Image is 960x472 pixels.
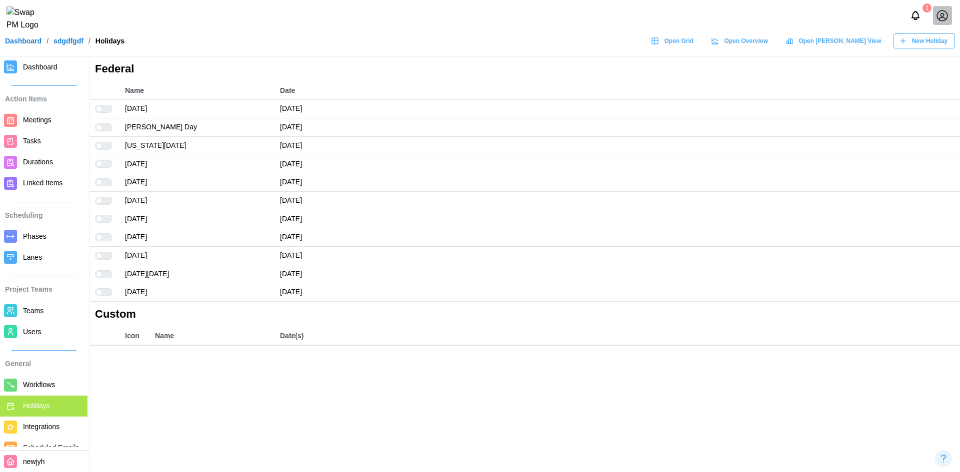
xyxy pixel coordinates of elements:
td: [PERSON_NAME] Day [120,118,275,137]
div: Name [125,85,270,96]
td: [DATE] [275,265,960,283]
span: Lanes [23,253,42,261]
td: [DATE] [275,118,960,137]
span: Users [23,328,41,336]
a: sdgdfgdf [53,37,83,44]
td: [DATE] [275,228,960,247]
td: [DATE] [275,210,960,228]
td: [DATE] [275,136,960,155]
a: Dashboard [5,37,41,44]
div: / [88,37,90,44]
span: Scheduled Emails [23,444,79,452]
button: Notifications [907,7,924,24]
div: Date [280,85,955,96]
td: [DATE] [120,283,275,302]
td: [DATE] [120,191,275,210]
td: [DATE] [275,173,960,192]
a: Open Grid [646,33,701,48]
span: Open [PERSON_NAME] View [798,34,881,48]
span: Durations [23,158,53,166]
span: newjyh [23,458,45,466]
td: [DATE] [120,246,275,265]
span: Phases [23,232,46,240]
span: Open Grid [664,34,693,48]
td: [DATE] [275,283,960,302]
span: New Holiday [912,34,947,48]
td: [DATE] [120,210,275,228]
td: [DATE] [275,100,960,118]
a: Open [PERSON_NAME] View [780,33,888,48]
span: Meetings [23,116,51,124]
div: Date(s) [280,331,955,342]
a: Open Overview [706,33,775,48]
span: Integrations [23,423,59,431]
td: [DATE] [120,100,275,118]
div: Holidays [95,37,124,44]
button: New Holiday [893,33,955,48]
div: 1 [922,3,931,12]
td: [DATE] [275,246,960,265]
h3: Federal [95,61,134,77]
span: Teams [23,307,43,315]
td: [DATE] [275,191,960,210]
span: Open Overview [724,34,767,48]
td: [US_STATE][DATE] [120,136,275,155]
td: [DATE] [120,228,275,247]
td: [DATE] [120,155,275,173]
div: Name [155,331,270,342]
td: [DATE] [275,155,960,173]
td: [DATE][DATE] [120,265,275,283]
span: Tasks [23,137,41,145]
span: Holidays [23,402,50,410]
div: / [46,37,48,44]
td: [DATE] [120,173,275,192]
span: Workflows [23,381,55,389]
img: Swap PM Logo [6,6,47,31]
h3: Custom [95,307,136,322]
span: Linked Items [23,179,62,187]
span: Dashboard [23,63,57,71]
div: Icon [125,331,145,342]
